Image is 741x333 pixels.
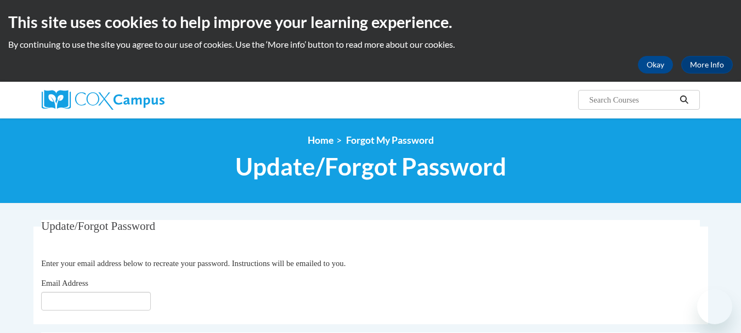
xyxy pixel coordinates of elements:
[8,38,733,50] p: By continuing to use the site you agree to our use of cookies. Use the ‘More info’ button to read...
[676,93,692,106] button: Search
[638,56,673,74] button: Okay
[42,90,250,110] a: Cox Campus
[346,134,434,146] span: Forgot My Password
[308,134,333,146] a: Home
[41,279,88,287] span: Email Address
[8,11,733,33] h2: This site uses cookies to help improve your learning experience.
[41,292,151,311] input: Email
[681,56,733,74] a: More Info
[42,90,165,110] img: Cox Campus
[41,219,155,233] span: Update/Forgot Password
[41,259,346,268] span: Enter your email address below to recreate your password. Instructions will be emailed to you.
[235,152,506,181] span: Update/Forgot Password
[588,93,676,106] input: Search Courses
[697,289,732,324] iframe: Button to launch messaging window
